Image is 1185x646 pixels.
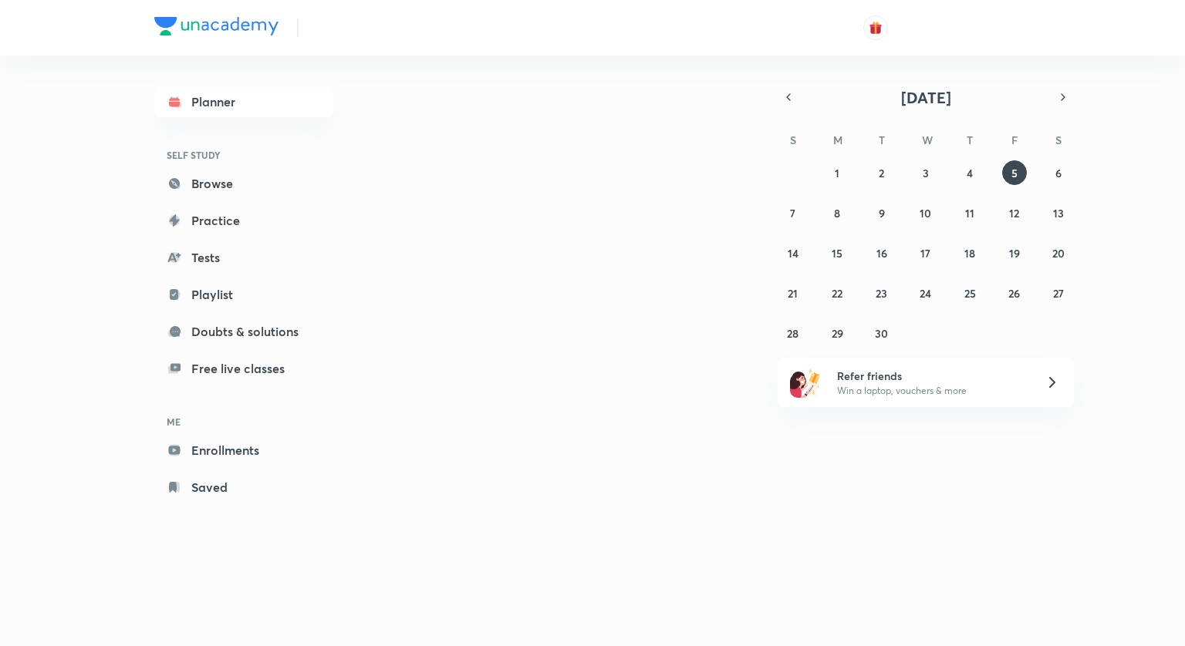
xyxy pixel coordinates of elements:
[965,206,974,220] abbr: September 11, 2025
[1009,246,1020,261] abbr: September 19, 2025
[788,246,798,261] abbr: September 14, 2025
[790,133,796,147] abbr: Sunday
[957,241,982,265] button: September 18, 2025
[825,281,849,305] button: September 22, 2025
[913,281,938,305] button: September 24, 2025
[154,17,279,39] a: Company Logo
[825,241,849,265] button: September 15, 2025
[964,246,975,261] abbr: September 18, 2025
[1053,206,1064,220] abbr: September 13, 2025
[869,241,894,265] button: September 16, 2025
[1052,246,1065,261] abbr: September 20, 2025
[913,200,938,225] button: September 10, 2025
[790,206,795,220] abbr: September 7, 2025
[1046,200,1071,225] button: September 13, 2025
[1002,281,1027,305] button: September 26, 2025
[1008,286,1020,301] abbr: September 26, 2025
[967,166,973,180] abbr: September 4, 2025
[1011,166,1018,180] abbr: September 5, 2025
[832,326,843,341] abbr: September 29, 2025
[154,472,333,503] a: Saved
[869,321,894,345] button: September 30, 2025
[781,321,805,345] button: September 28, 2025
[154,242,333,273] a: Tests
[787,326,798,341] abbr: September 28, 2025
[154,86,333,117] a: Planner
[788,286,798,301] abbr: September 21, 2025
[913,160,938,185] button: September 3, 2025
[876,246,887,261] abbr: September 16, 2025
[154,17,279,35] img: Company Logo
[879,206,885,220] abbr: September 9, 2025
[790,367,821,398] img: referral
[957,160,982,185] button: September 4, 2025
[957,200,982,225] button: September 11, 2025
[154,168,333,199] a: Browse
[154,435,333,466] a: Enrollments
[967,133,973,147] abbr: Thursday
[1053,286,1064,301] abbr: September 27, 2025
[833,133,842,147] abbr: Monday
[837,368,1027,384] h6: Refer friends
[154,316,333,347] a: Doubts & solutions
[1002,160,1027,185] button: September 5, 2025
[869,21,883,35] img: avatar
[869,160,894,185] button: September 2, 2025
[781,241,805,265] button: September 14, 2025
[869,281,894,305] button: September 23, 2025
[957,281,982,305] button: September 25, 2025
[832,286,842,301] abbr: September 22, 2025
[964,286,976,301] abbr: September 25, 2025
[875,326,888,341] abbr: September 30, 2025
[922,133,933,147] abbr: Wednesday
[825,321,849,345] button: September 29, 2025
[832,246,842,261] abbr: September 15, 2025
[781,200,805,225] button: September 7, 2025
[1011,133,1018,147] abbr: Friday
[901,87,951,108] span: [DATE]
[876,286,887,301] abbr: September 23, 2025
[920,206,931,220] abbr: September 10, 2025
[154,409,333,435] h6: ME
[920,246,930,261] abbr: September 17, 2025
[825,160,849,185] button: September 1, 2025
[1002,200,1027,225] button: September 12, 2025
[869,200,894,225] button: September 9, 2025
[835,166,839,180] abbr: September 1, 2025
[154,353,333,384] a: Free live classes
[1046,281,1071,305] button: September 27, 2025
[1002,241,1027,265] button: September 19, 2025
[1009,206,1019,220] abbr: September 12, 2025
[154,205,333,236] a: Practice
[799,86,1052,108] button: [DATE]
[863,15,888,40] button: avatar
[154,142,333,168] h6: SELF STUDY
[1055,166,1062,180] abbr: September 6, 2025
[1055,133,1062,147] abbr: Saturday
[920,286,931,301] abbr: September 24, 2025
[154,279,333,310] a: Playlist
[1046,241,1071,265] button: September 20, 2025
[837,384,1027,398] p: Win a laptop, vouchers & more
[834,206,840,220] abbr: September 8, 2025
[825,200,849,225] button: September 8, 2025
[879,133,885,147] abbr: Tuesday
[913,241,938,265] button: September 17, 2025
[781,281,805,305] button: September 21, 2025
[879,166,884,180] abbr: September 2, 2025
[1046,160,1071,185] button: September 6, 2025
[923,166,929,180] abbr: September 3, 2025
